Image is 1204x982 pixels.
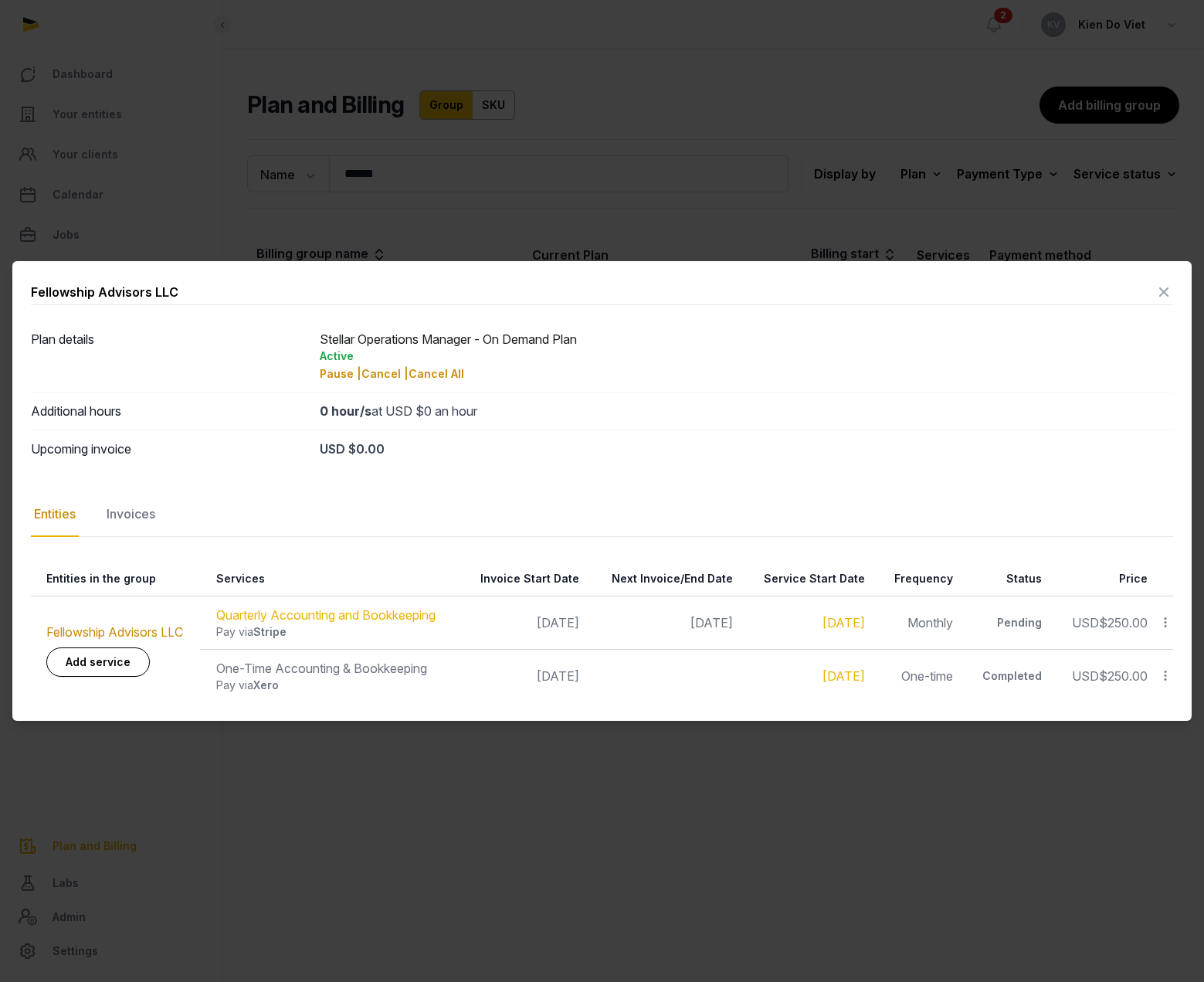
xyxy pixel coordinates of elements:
nav: Tabs [31,492,1173,537]
span: Stripe [253,625,287,638]
div: Active [320,348,1173,364]
div: Stellar Operations Manager - On Demand Plan [320,330,1173,382]
div: at USD $0 an hour [320,402,1173,420]
span: Pause | [320,367,361,380]
dt: Plan details [31,330,307,382]
span: Xero [253,678,279,691]
th: Price [1051,562,1157,596]
span: USD [1072,615,1099,630]
td: Monthly [874,596,962,650]
span: [DATE] [690,615,733,630]
a: Quarterly Accounting and Bookkeeping [216,607,436,623]
span: $250.00 [1099,615,1148,630]
div: Pending [978,615,1042,630]
th: Entities in the group [31,562,201,596]
th: Frequency [874,562,962,596]
th: Next Invoice/End Date [588,562,742,596]
td: One-time [874,650,962,703]
div: Completed [978,668,1042,684]
th: Status [962,562,1051,596]
dt: Additional hours [31,402,307,420]
span: $250.00 [1099,668,1148,684]
div: Pay via [216,624,449,640]
span: Cancel All [409,367,464,380]
span: Cancel | [361,367,409,380]
div: Invoices [103,492,158,537]
a: [DATE] [822,615,865,630]
a: [DATE] [822,668,865,684]
a: Add service [46,647,150,677]
span: USD [1072,668,1099,684]
div: Fellowship Advisors LLC [31,283,178,301]
div: USD $0.00 [320,440,1173,458]
td: [DATE] [458,596,588,650]
strong: 0 hour/s [320,403,371,419]
a: Fellowship Advisors LLC [46,624,183,640]
div: One-Time Accounting & Bookkeeping [216,659,449,678]
th: Services [201,562,458,596]
th: Invoice Start Date [458,562,588,596]
div: Pay via [216,678,449,693]
div: Entities [31,492,79,537]
td: [DATE] [458,650,588,703]
dt: Upcoming invoice [31,440,307,458]
th: Service Start Date [742,562,875,596]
